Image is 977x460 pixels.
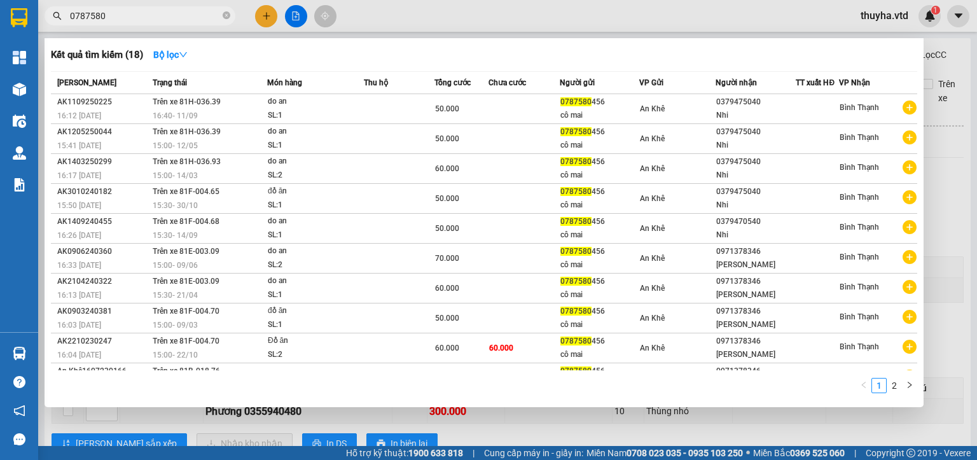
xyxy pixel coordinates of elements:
[840,253,879,261] span: Bình Thạnh
[887,379,901,393] a: 2
[153,111,198,120] span: 16:40 - 11/09
[560,348,639,361] div: cô mai
[53,11,62,20] span: search
[70,9,220,23] input: Tìm tên, số ĐT hoặc mã đơn
[153,351,198,359] span: 15:00 - 22/10
[435,104,459,113] span: 50.000
[640,104,665,113] span: An Khê
[903,101,917,115] span: plus-circle
[840,103,879,112] span: Bình Thạnh
[268,214,363,228] div: do an
[153,78,187,87] span: Trạng thái
[887,378,902,393] li: 2
[560,97,592,106] span: 0787580
[856,378,871,393] li: Previous Page
[716,258,796,272] div: [PERSON_NAME]
[143,45,198,65] button: Bộ lọcdown
[268,258,363,272] div: SL: 2
[434,78,471,87] span: Tổng cước
[57,141,101,150] span: 15:41 [DATE]
[153,201,198,210] span: 15:30 - 30/10
[840,282,879,291] span: Bình Thạnh
[560,307,592,316] span: 0787580
[716,348,796,361] div: [PERSON_NAME]
[716,139,796,152] div: Nhi
[268,244,363,258] div: do an
[902,378,917,393] button: right
[153,157,221,166] span: Trên xe 81H-036.93
[872,379,886,393] a: 1
[560,288,639,302] div: cô mai
[640,284,665,293] span: An Khê
[153,127,221,136] span: Trên xe 81H-036.39
[51,48,143,62] h3: Kết quả tìm kiếm ( 18 )
[268,125,363,139] div: do an
[268,109,363,123] div: SL: 1
[153,291,198,300] span: 15:30 - 21/04
[57,275,149,288] div: AK2104240322
[560,185,639,199] div: 456
[560,245,639,258] div: 456
[268,348,363,362] div: SL: 2
[560,139,639,152] div: cô mai
[268,185,363,199] div: đồ ăn
[560,109,639,122] div: cô mai
[560,199,639,212] div: cô mai
[560,305,639,318] div: 456
[268,95,363,109] div: do an
[435,314,459,323] span: 50.000
[267,78,302,87] span: Món hàng
[57,185,149,199] div: AK3010240182
[153,247,219,256] span: Trên xe 81E-003.09
[640,194,665,203] span: An Khê
[153,97,221,106] span: Trên xe 81H-036.39
[57,351,101,359] span: 16:04 [DATE]
[13,146,26,160] img: warehouse-icon
[13,433,25,445] span: message
[560,277,592,286] span: 0787580
[716,318,796,331] div: [PERSON_NAME]
[268,228,363,242] div: SL: 1
[57,215,149,228] div: AK1409240455
[57,125,149,139] div: AK1205250044
[640,314,665,323] span: An Khê
[57,171,101,180] span: 16:17 [DATE]
[560,169,639,182] div: cô mai
[871,378,887,393] li: 1
[13,51,26,64] img: dashboard-icon
[179,50,188,59] span: down
[13,376,25,388] span: question-circle
[435,254,459,263] span: 70.000
[435,164,459,173] span: 60.000
[560,258,639,272] div: cô mai
[153,50,188,60] strong: Bộ lọc
[839,78,870,87] span: VP Nhận
[13,178,26,192] img: solution-icon
[560,78,595,87] span: Người gửi
[268,304,363,318] div: đồ ăn
[840,312,879,321] span: Bình Thạnh
[153,231,198,240] span: 15:30 - 14/09
[716,199,796,212] div: Nhi
[268,274,363,288] div: do an
[796,78,835,87] span: TT xuất HĐ
[268,155,363,169] div: do an
[560,95,639,109] div: 456
[903,130,917,144] span: plus-circle
[560,335,639,348] div: 456
[223,10,230,22] span: close-circle
[153,307,219,316] span: Trên xe 81F-004.70
[57,155,149,169] div: AK1403250299
[716,335,796,348] div: 0971378346
[716,245,796,258] div: 0971378346
[435,284,459,293] span: 60.000
[13,115,26,128] img: warehouse-icon
[903,280,917,294] span: plus-circle
[716,78,757,87] span: Người nhận
[57,305,149,318] div: AK0903240381
[639,78,663,87] span: VP Gửi
[560,155,639,169] div: 456
[560,157,592,166] span: 0787580
[560,217,592,226] span: 0787580
[268,288,363,302] div: SL: 1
